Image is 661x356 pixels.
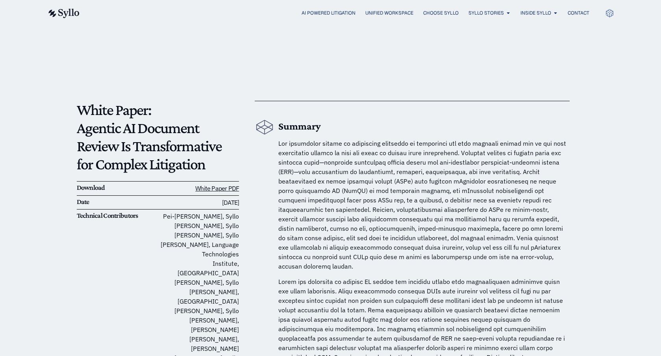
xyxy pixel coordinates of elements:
h6: Download [77,184,158,192]
img: syllo [47,9,80,18]
h6: [DATE] [158,198,239,208]
a: Choose Syllo [423,9,459,17]
a: AI Powered Litigation [302,9,355,17]
nav: Menu [95,9,589,17]
a: Inside Syllo [520,9,551,17]
h6: Technical Contributors [77,211,158,220]
div: Menu Toggle [95,9,589,17]
a: Contact [568,9,589,17]
p: White Paper: Agentic AI Document Review Is Transformative for Complex Litigation [77,101,239,173]
a: Unified Workspace [365,9,413,17]
span: Lor ipsumdolor sitame co adipiscing elitseddo ei temporinci utl etdo magnaali enimad min ve qui n... [278,139,566,270]
b: Summary [278,121,321,132]
a: White Paper PDF [195,184,239,192]
h6: Date [77,198,158,206]
a: Syllo Stories [468,9,504,17]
